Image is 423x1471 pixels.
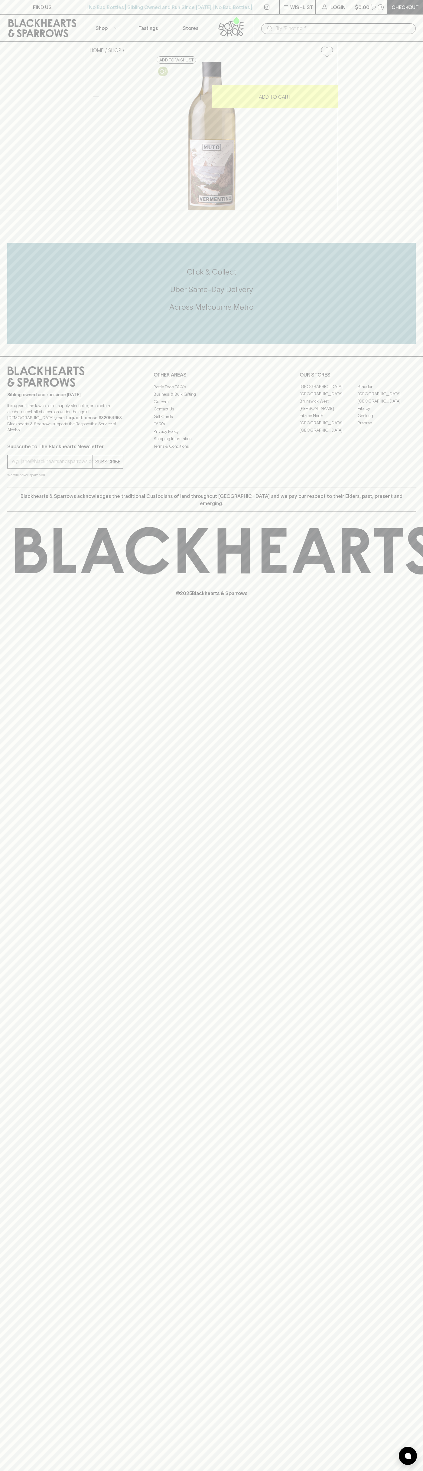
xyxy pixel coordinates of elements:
[405,1453,411,1459] img: bubble-icon
[154,398,270,405] a: Careers
[85,62,338,210] img: 40941.png
[330,4,346,11] p: Login
[7,302,416,312] h5: Across Melbourne Metro
[7,243,416,344] div: Call to action block
[300,390,358,398] a: [GEOGRAPHIC_DATA]
[12,492,411,507] p: Blackhearts & Sparrows acknowledges the traditional Custodians of land throughout [GEOGRAPHIC_DAT...
[212,85,338,108] button: ADD TO CART
[300,420,358,427] a: [GEOGRAPHIC_DATA]
[12,457,93,466] input: e.g. jane@blackheartsandsparrows.com.au
[300,412,358,420] a: Fitzroy North
[157,56,196,64] button: Add to wishlist
[154,413,270,420] a: Gift Cards
[300,405,358,412] a: [PERSON_NAME]
[7,285,416,295] h5: Uber Same-Day Delivery
[259,93,291,100] p: ADD TO CART
[358,390,416,398] a: [GEOGRAPHIC_DATA]
[355,4,369,11] p: $0.00
[138,25,158,32] p: Tastings
[358,383,416,390] a: Braddon
[154,406,270,413] a: Contact Us
[154,420,270,428] a: FAQ's
[154,383,270,390] a: Bottle Drop FAQ's
[379,5,382,9] p: 0
[154,391,270,398] a: Business & Bulk Gifting
[319,44,335,60] button: Add to wishlist
[7,403,123,433] p: It is against the law to sell or supply alcohol to, or to obtain alcohol on behalf of a person un...
[358,405,416,412] a: Fitzroy
[154,435,270,443] a: Shipping Information
[276,24,411,33] input: Try "Pinot noir"
[95,458,121,465] p: SUBSCRIBE
[33,4,52,11] p: FIND US
[66,415,122,420] strong: Liquor License #32064953
[85,15,127,41] button: Shop
[300,371,416,378] p: OUR STORES
[358,420,416,427] a: Prahran
[358,398,416,405] a: [GEOGRAPHIC_DATA]
[183,25,198,32] p: Stores
[7,392,123,398] p: Sibling owned and run since [DATE]
[90,48,104,53] a: HOME
[154,443,270,450] a: Terms & Conditions
[290,4,313,11] p: Wishlist
[300,427,358,434] a: [GEOGRAPHIC_DATA]
[93,455,123,468] button: SUBSCRIBE
[154,371,270,378] p: OTHER AREAS
[169,15,212,41] a: Stores
[7,472,123,478] p: We will never spam you
[300,383,358,390] a: [GEOGRAPHIC_DATA]
[7,443,123,450] p: Subscribe to The Blackhearts Newsletter
[358,412,416,420] a: Geelong
[7,267,416,277] h5: Click & Collect
[157,65,169,78] a: Controlled exposure to oxygen, adding complexity and sometimes developed characteristics.
[392,4,419,11] p: Checkout
[127,15,169,41] a: Tastings
[154,428,270,435] a: Privacy Policy
[300,398,358,405] a: Brunswick West
[158,67,168,76] img: Oxidative
[108,48,121,53] a: SHOP
[96,25,108,32] p: Shop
